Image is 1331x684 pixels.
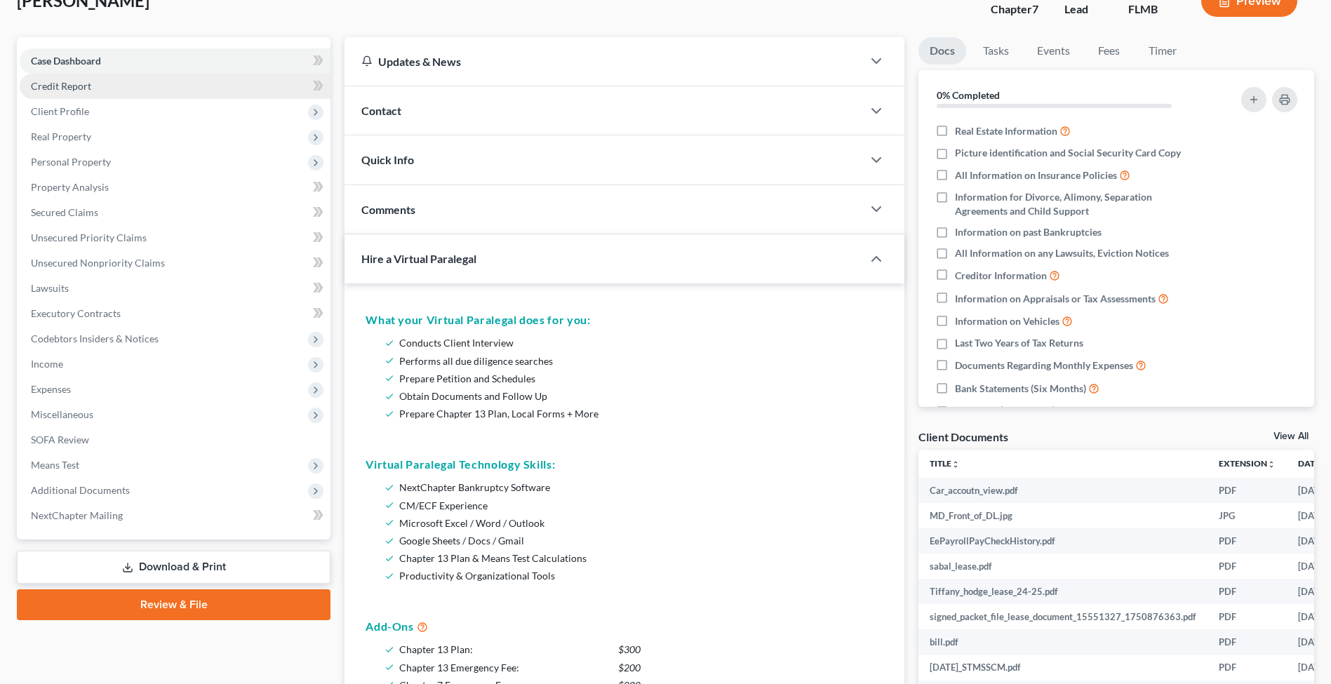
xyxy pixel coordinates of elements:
[31,307,121,319] span: Executory Contracts
[991,1,1042,18] div: Chapter
[955,124,1057,138] span: Real Estate Information
[937,89,1000,101] strong: 0% Completed
[955,358,1133,373] span: Documents Regarding Monthly Expenses
[918,528,1208,554] td: EePayrollPayCheckHistory.pdf
[361,153,414,166] span: Quick Info
[1208,629,1287,655] td: PDF
[399,478,878,496] li: NextChapter Bankruptcy Software
[399,334,878,351] li: Conducts Client Interview
[31,282,69,294] span: Lawsuits
[399,643,473,655] span: Chapter 13 Plan:
[20,301,330,326] a: Executory Contracts
[20,200,330,225] a: Secured Claims
[955,269,1047,283] span: Creditor Information
[618,641,641,658] span: $300
[1128,1,1179,18] div: FLMB
[1208,528,1287,554] td: PDF
[955,292,1156,306] span: Information on Appraisals or Tax Assessments
[31,257,165,269] span: Unsecured Nonpriority Claims
[1032,2,1038,15] span: 7
[1273,431,1309,441] a: View All
[20,427,330,452] a: SOFA Review
[31,130,91,142] span: Real Property
[399,352,878,370] li: Performs all due diligence searches
[1026,37,1081,65] a: Events
[31,55,101,67] span: Case Dashboard
[1208,604,1287,629] td: PDF
[20,74,330,99] a: Credit Report
[1208,554,1287,579] td: PDF
[366,456,883,473] h5: Virtual Paralegal Technology Skills:
[361,203,415,216] span: Comments
[399,532,878,549] li: Google Sheets / Docs / Gmail
[20,503,330,528] a: NextChapter Mailing
[955,314,1059,328] span: Information on Vehicles
[955,190,1203,218] span: Information for Divorce, Alimony, Separation Agreements and Child Support
[399,370,878,387] li: Prepare Petition and Schedules
[31,459,79,471] span: Means Test
[1208,579,1287,604] td: PDF
[361,104,401,117] span: Contact
[1208,478,1287,503] td: PDF
[31,105,89,117] span: Client Profile
[399,497,878,514] li: CM/ECF Experience
[1087,37,1132,65] a: Fees
[31,484,130,496] span: Additional Documents
[17,551,330,584] a: Download & Print
[20,175,330,200] a: Property Analysis
[20,48,330,74] a: Case Dashboard
[955,225,1102,239] span: Information on past Bankruptcies
[399,405,878,422] li: Prepare Chapter 13 Plan, Local Forms + More
[20,250,330,276] a: Unsecured Nonpriority Claims
[399,662,519,673] span: Chapter 13 Emergency Fee:
[31,383,71,395] span: Expenses
[955,146,1181,160] span: Picture identification and Social Security Card Copy
[31,333,159,344] span: Codebtors Insiders & Notices
[918,503,1208,528] td: MD_Front_of_DL.jpg
[955,168,1117,182] span: All Information on Insurance Policies
[366,618,883,635] h5: Add-Ons
[955,336,1083,350] span: Last Two Years of Tax Returns
[1208,503,1287,528] td: JPG
[399,387,878,405] li: Obtain Documents and Follow Up
[951,460,960,469] i: unfold_more
[31,156,111,168] span: Personal Property
[1137,37,1188,65] a: Timer
[361,54,845,69] div: Updates & News
[618,659,641,676] span: $200
[918,629,1208,655] td: bill.pdf
[31,509,123,521] span: NextChapter Mailing
[972,37,1020,65] a: Tasks
[399,514,878,532] li: Microsoft Excel / Word / Outlook
[31,80,91,92] span: Credit Report
[399,567,878,584] li: Productivity & Organizational Tools
[918,554,1208,579] td: sabal_lease.pdf
[918,478,1208,503] td: Car_accoutn_view.pdf
[366,311,883,328] h5: What your Virtual Paralegal does for you:
[930,458,960,469] a: Titleunfold_more
[20,225,330,250] a: Unsecured Priority Claims
[31,206,98,218] span: Secured Claims
[399,549,878,567] li: Chapter 13 Plan & Means Test Calculations
[361,252,476,265] span: Hire a Virtual Paralegal
[918,579,1208,604] td: Tiffany_hodge_lease_24-25.pdf
[31,181,109,193] span: Property Analysis
[17,589,330,620] a: Review & File
[1267,460,1276,469] i: unfold_more
[955,382,1086,396] span: Bank Statements (Six Months)
[955,246,1169,260] span: All Information on any Lawsuits, Eviction Notices
[918,37,966,65] a: Docs
[1219,458,1276,469] a: Extensionunfold_more
[955,403,1055,417] span: Pay Stubs (Six Months)
[31,408,93,420] span: Miscellaneous
[918,429,1008,444] div: Client Documents
[20,276,330,301] a: Lawsuits
[1064,1,1106,18] div: Lead
[918,655,1208,680] td: [DATE]_STMSSCM.pdf
[31,434,89,445] span: SOFA Review
[1208,655,1287,680] td: PDF
[31,232,147,243] span: Unsecured Priority Claims
[918,604,1208,629] td: signed_packet_file_lease_document_15551327_1750876363.pdf
[31,358,63,370] span: Income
